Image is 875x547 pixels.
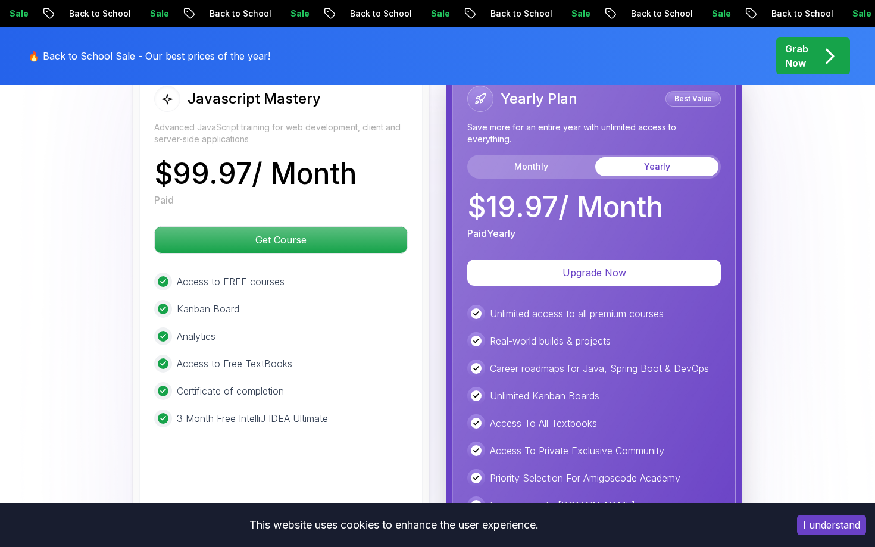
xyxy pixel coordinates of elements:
a: Upgrade Now [467,267,721,279]
p: Real-world builds & projects [490,334,611,348]
p: Free access to [DOMAIN_NAME] [490,498,635,512]
h2: Javascript Mastery [187,89,321,108]
p: Access to FREE courses [177,274,285,289]
p: Get Course [155,227,407,253]
p: Back to School [618,8,699,20]
p: Back to School [337,8,418,20]
button: Upgrade Now [467,260,721,286]
p: Back to School [56,8,137,20]
p: Paid [154,193,174,207]
p: Back to School [477,8,558,20]
div: This website uses cookies to enhance the user experience. [9,512,779,538]
p: Sale [137,8,175,20]
button: Get Course [154,226,408,254]
p: Access To All Textbooks [490,416,597,430]
p: 3 Month Free IntelliJ IDEA Ultimate [177,411,328,426]
p: $ 99.97 / Month [154,160,357,188]
p: Kanban Board [177,302,239,316]
p: Career roadmaps for Java, Spring Boot & DevOps [490,361,709,376]
p: Advanced JavaScript training for web development, client and server-side applications [154,121,408,145]
p: Certificate of completion [177,384,284,398]
button: Yearly [595,157,718,176]
p: Sale [558,8,596,20]
p: Best Value [667,93,719,105]
p: Unlimited access to all premium courses [490,307,664,321]
p: Priority Selection For Amigoscode Academy [490,471,680,485]
button: Accept cookies [797,515,866,535]
p: Unlimited Kanban Boards [490,389,599,403]
p: Analytics [177,329,215,343]
p: $ 19.97 / Month [467,193,663,221]
p: Back to School [758,8,839,20]
p: Sale [277,8,315,20]
p: Paid Yearly [467,226,515,240]
p: Access to Free TextBooks [177,357,292,371]
p: 🔥 Back to School Sale - Our best prices of the year! [28,49,270,63]
p: Sale [418,8,456,20]
p: Grab Now [785,42,808,70]
p: Save more for an entire year with unlimited access to everything. [467,121,721,145]
p: Back to School [196,8,277,20]
h2: Yearly Plan [501,89,577,108]
button: Monthly [470,157,593,176]
p: Sale [699,8,737,20]
p: Access To Private Exclusive Community [490,443,664,458]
